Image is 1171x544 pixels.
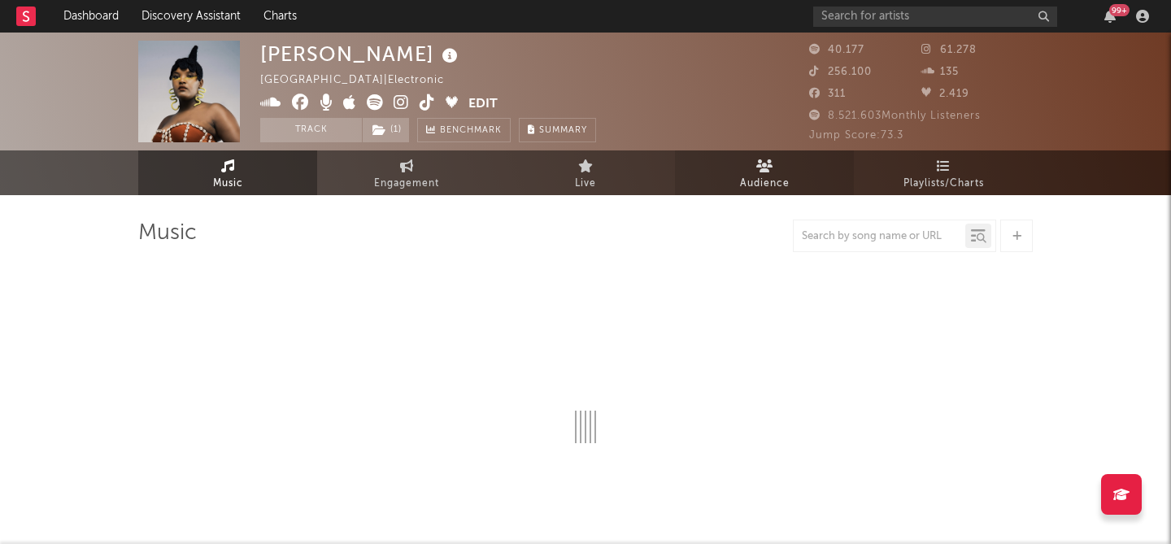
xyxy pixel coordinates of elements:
a: Engagement [317,150,496,195]
span: Playlists/Charts [903,174,984,194]
div: 99 + [1109,4,1130,16]
a: Playlists/Charts [854,150,1033,195]
span: Jump Score: 73.3 [809,130,903,141]
a: Audience [675,150,854,195]
input: Search for artists [813,7,1057,27]
span: Engagement [374,174,439,194]
input: Search by song name or URL [794,230,965,243]
span: Music [213,174,243,194]
div: [GEOGRAPHIC_DATA] | Electronic [260,71,463,90]
div: [PERSON_NAME] [260,41,462,67]
span: 8.521.603 Monthly Listeners [809,111,981,121]
a: Live [496,150,675,195]
span: Summary [539,126,587,135]
button: 99+ [1104,10,1116,23]
span: ( 1 ) [362,118,410,142]
span: Benchmark [440,121,502,141]
span: 311 [809,89,846,99]
span: 40.177 [809,45,864,55]
span: 2.419 [921,89,969,99]
span: 61.278 [921,45,977,55]
a: Music [138,150,317,195]
button: (1) [363,118,409,142]
span: Live [575,174,596,194]
button: Edit [468,94,498,115]
span: Audience [740,174,790,194]
span: 135 [921,67,959,77]
a: Benchmark [417,118,511,142]
button: Summary [519,118,596,142]
button: Track [260,118,362,142]
span: 256.100 [809,67,872,77]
